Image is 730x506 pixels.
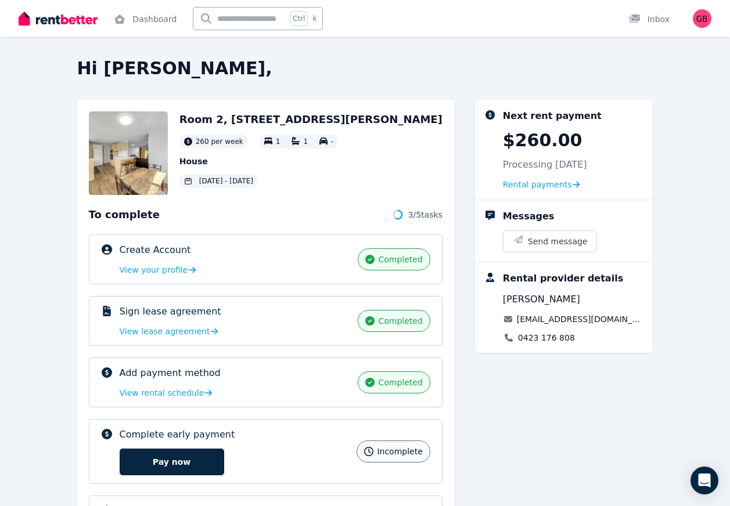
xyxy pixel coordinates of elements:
[77,58,653,79] h2: Hi [PERSON_NAME],
[179,156,443,167] p: House
[120,264,196,276] a: View your profile
[503,109,602,123] div: Next rent payment
[303,138,308,146] span: 1
[276,138,281,146] span: 1
[89,111,168,195] img: Property Url
[504,231,597,252] button: Send message
[408,209,443,221] span: 3 / 5 tasks
[179,111,443,128] h2: Room 2, [STREET_ADDRESS][PERSON_NAME]
[518,332,575,344] a: 0423 176 808
[120,243,191,257] p: Create Account
[517,313,644,325] a: [EMAIL_ADDRESS][DOMAIN_NAME]
[528,236,588,247] span: Send message
[691,467,718,494] div: Open Intercom Messenger
[120,305,221,319] p: Sign lease agreement
[629,13,670,25] div: Inbox
[120,366,221,380] p: Add payment method
[312,14,317,23] span: k
[503,158,587,172] p: Processing [DATE]
[120,449,224,475] button: Pay now
[120,428,235,442] p: Complete early payment
[378,377,422,388] span: completed
[503,179,580,190] a: Rental payments
[503,209,554,223] div: Messages
[290,11,308,26] span: Ctrl
[503,272,623,285] div: Rental provider details
[199,176,253,186] span: [DATE] - [DATE]
[89,207,160,223] span: To complete
[196,137,243,146] span: 260 per week
[19,10,98,27] img: RentBetter
[503,179,572,190] span: Rental payments
[331,138,333,146] span: -
[120,387,213,399] a: View rental schedule
[120,264,188,276] span: View your profile
[378,254,422,265] span: completed
[378,315,422,327] span: completed
[120,387,204,399] span: View rental schedule
[693,9,711,28] img: Gokul Babu
[377,446,422,457] span: incomplete
[120,326,218,337] a: View lease agreement
[503,292,580,306] span: [PERSON_NAME]
[503,130,582,151] p: $260.00
[120,326,210,337] span: View lease agreement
